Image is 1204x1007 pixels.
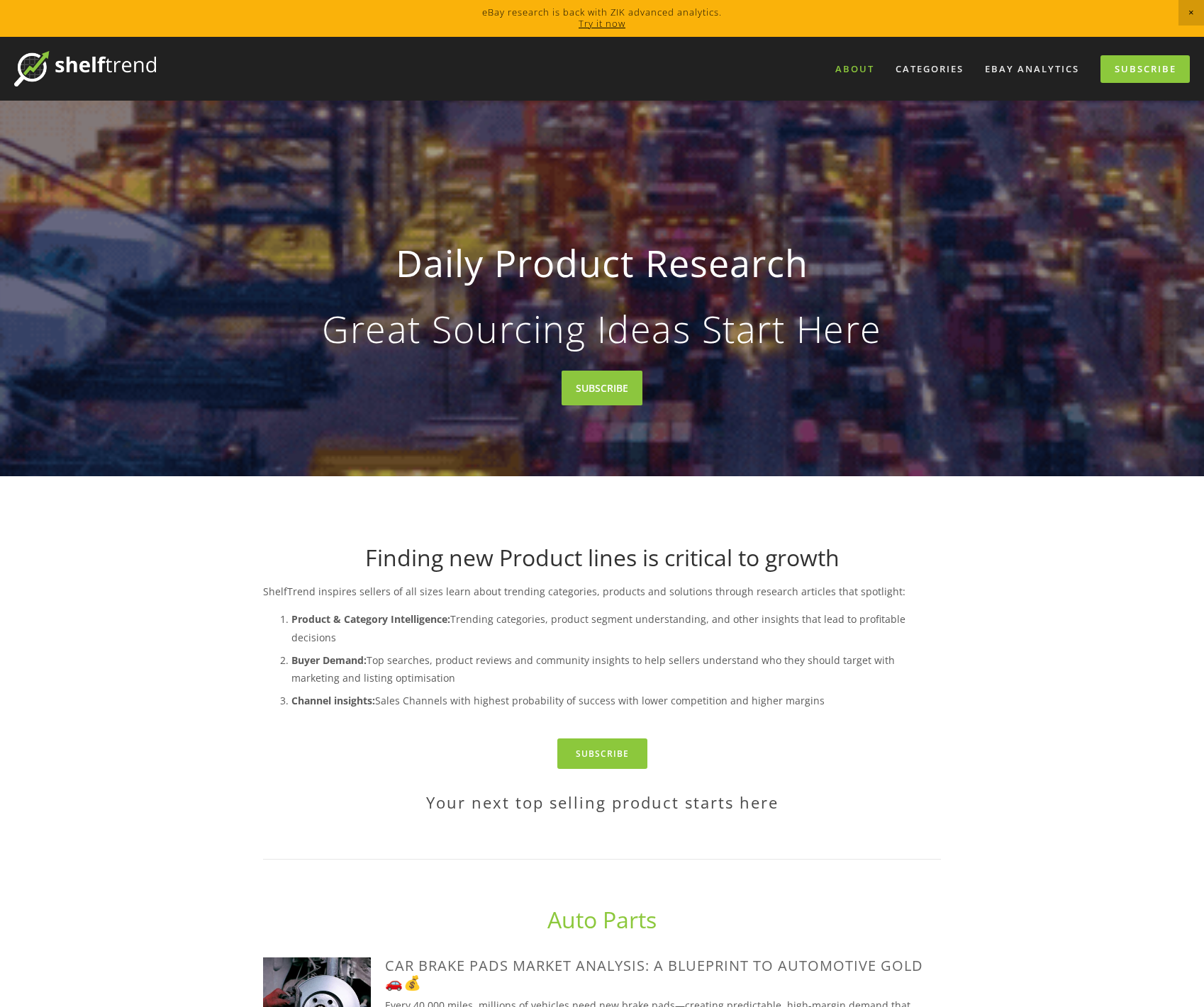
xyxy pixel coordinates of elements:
h2: Your next top selling product starts here [263,793,941,811]
a: SUBSCRIBE [562,371,642,405]
a: eBay Analytics [976,57,1088,81]
strong: Buyer Demand: [291,653,367,667]
strong: Daily Product Research [286,230,918,296]
strong: Channel insights: [291,694,375,707]
h1: Finding new Product lines is critical to growth [263,544,941,571]
p: Sales Channels with highest probability of success with lower competition and higher margins [291,692,941,709]
a: Subscribe [557,738,647,769]
a: Auto Parts [547,904,657,935]
p: ShelfTrend inspires sellers of all sizes learn about trending categories, products and solutions ... [263,583,941,600]
img: ShelfTrend [14,51,156,86]
a: Car Brake Pads Market Analysis: A Blueprint to Automotive Gold 🚗💰 [385,956,923,992]
p: Trending categories, product segment understanding, and other insights that lead to profitable de... [291,610,941,646]
a: About [826,57,884,81]
a: Try it now [579,17,625,30]
strong: Product & Category Intelligence: [291,612,450,626]
p: Great Sourcing Ideas Start Here [286,310,918,347]
p: Top searches, product reviews and community insights to help sellers understand who they should t... [291,651,941,687]
div: Categories [886,57,973,81]
a: Subscribe [1100,55,1190,83]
